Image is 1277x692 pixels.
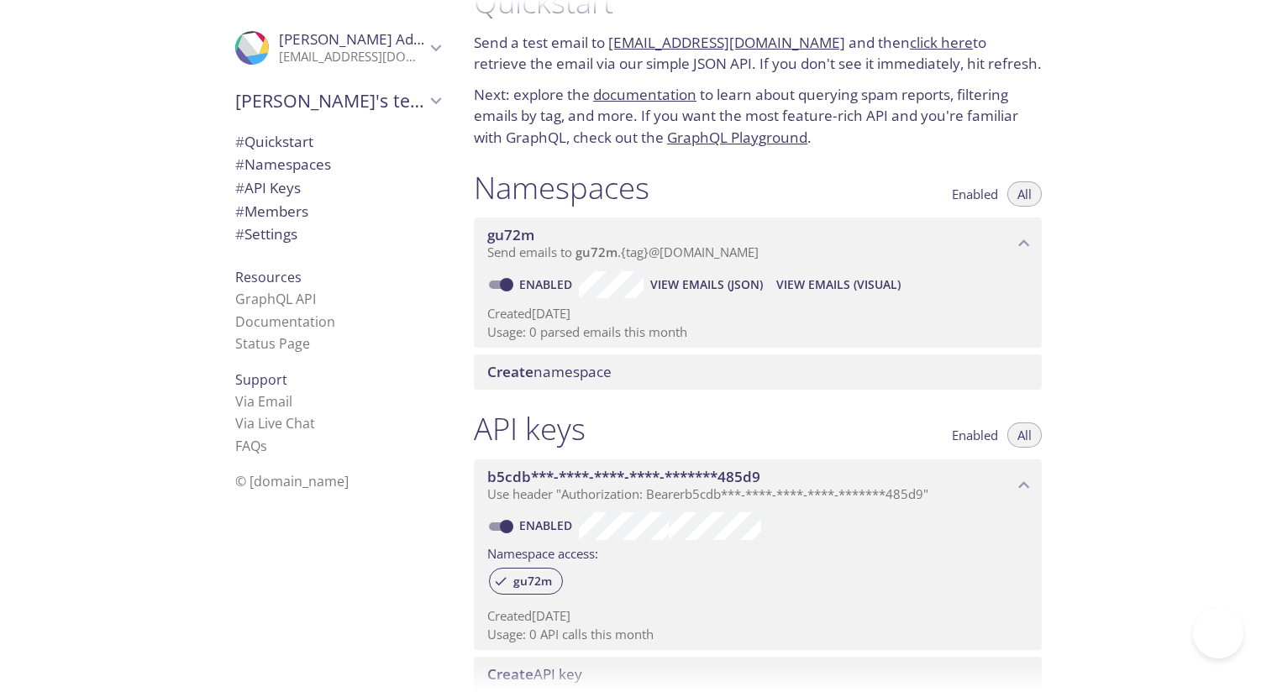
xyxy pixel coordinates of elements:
a: [EMAIL_ADDRESS][DOMAIN_NAME] [608,33,845,52]
span: API Keys [235,178,301,197]
button: Enabled [942,181,1008,207]
button: All [1007,422,1042,448]
a: GraphQL Playground [667,128,807,147]
span: Settings [235,224,297,244]
div: Members [222,200,454,223]
a: Enabled [517,276,579,292]
a: FAQ [235,437,267,455]
span: Create [487,362,533,381]
span: Namespaces [235,155,331,174]
span: View Emails (JSON) [650,275,763,295]
div: Team Settings [222,223,454,246]
span: [PERSON_NAME] Adhikari [279,29,451,49]
p: Created [DATE] [487,607,1028,625]
div: API Keys [222,176,454,200]
span: Resources [235,268,302,286]
a: documentation [593,85,696,104]
iframe: Help Scout Beacon - Open [1193,608,1243,658]
span: View Emails (Visual) [776,275,901,295]
span: [PERSON_NAME]'s team [235,89,425,113]
div: Create API Key [474,657,1042,692]
a: click here [910,33,973,52]
p: Usage: 0 API calls this month [487,626,1028,643]
div: Quickstart [222,130,454,154]
div: Prayush's team [222,79,454,123]
span: Quickstart [235,132,313,151]
div: Create namespace [474,354,1042,390]
p: Next: explore the to learn about querying spam reports, filtering emails by tag, and more. If you... [474,84,1042,149]
span: © [DOMAIN_NAME] [235,472,349,490]
p: Usage: 0 parsed emails this month [487,323,1028,341]
a: Documentation [235,312,335,331]
button: All [1007,181,1042,207]
div: gu72m namespace [474,218,1042,270]
a: Status Page [235,334,310,353]
a: GraphQL API [235,290,316,308]
button: View Emails (Visual) [770,271,907,298]
button: View Emails (JSON) [644,271,770,298]
span: s [260,437,267,455]
span: # [235,224,244,244]
a: Via Email [235,392,292,411]
span: gu72m [487,225,534,244]
span: # [235,178,244,197]
div: Namespaces [222,153,454,176]
span: # [235,132,244,151]
div: Prayush Adhikari [222,20,454,76]
span: Members [235,202,308,221]
h1: Namespaces [474,169,649,207]
p: Created [DATE] [487,305,1028,322]
span: gu72m [503,574,562,589]
button: Enabled [942,422,1008,448]
p: [EMAIL_ADDRESS][DOMAIN_NAME] [279,49,425,66]
span: gu72m [575,244,617,260]
p: Send a test email to and then to retrieve the email via our simple JSON API. If you don't see it ... [474,32,1042,75]
span: Support [235,370,287,389]
span: # [235,155,244,174]
span: # [235,202,244,221]
a: Enabled [517,517,579,533]
label: Namespace access: [487,540,598,564]
span: namespace [487,362,612,381]
h1: API keys [474,410,586,448]
a: Via Live Chat [235,414,315,432]
span: Send emails to . {tag} @[DOMAIN_NAME] [487,244,759,260]
div: gu72m [489,568,563,595]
